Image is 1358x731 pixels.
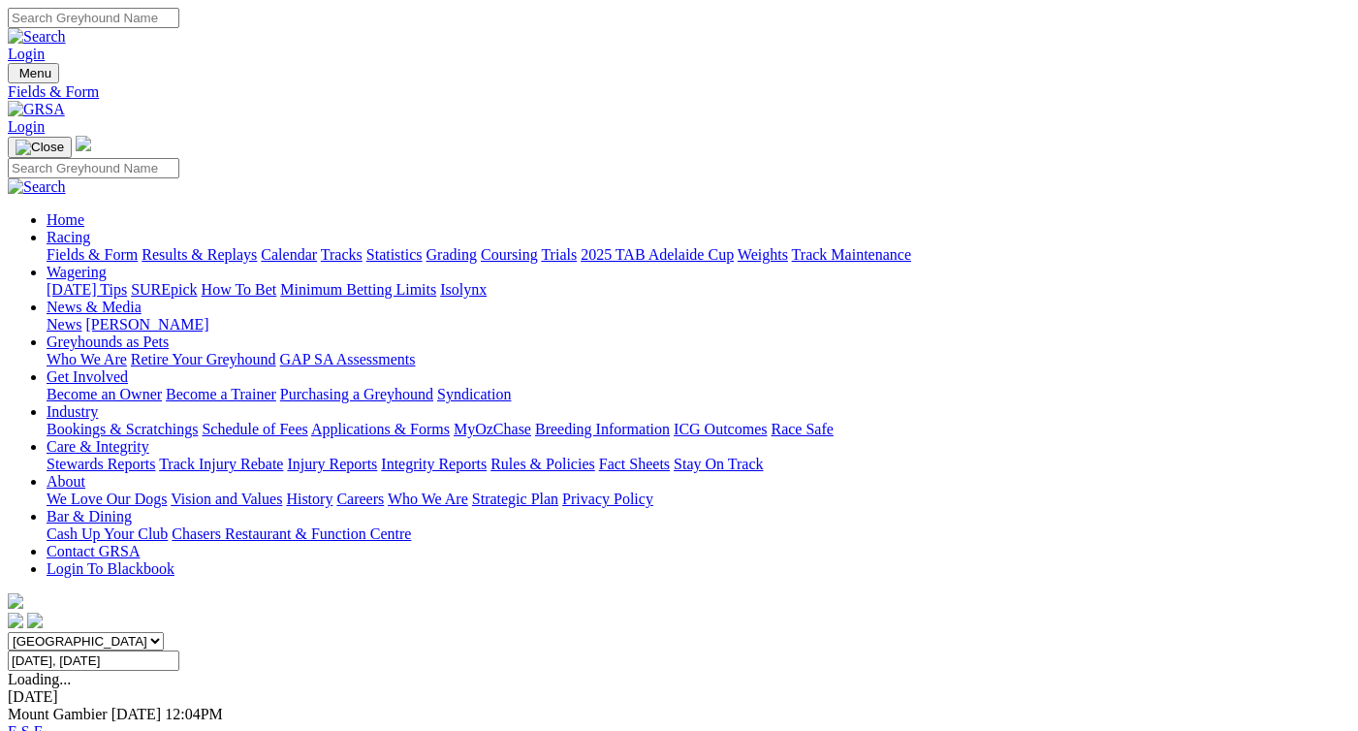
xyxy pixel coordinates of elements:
a: GAP SA Assessments [280,351,416,367]
input: Search [8,158,179,178]
a: Stewards Reports [47,456,155,472]
span: Loading... [8,671,71,687]
a: Weights [738,246,788,263]
input: Select date [8,651,179,671]
div: About [47,491,1350,508]
a: Bar & Dining [47,508,132,524]
a: Bookings & Scratchings [47,421,198,437]
div: [DATE] [8,688,1350,706]
a: ICG Outcomes [674,421,767,437]
a: How To Bet [202,281,277,298]
a: [DATE] Tips [47,281,127,298]
a: Trials [541,246,577,263]
a: Isolynx [440,281,487,298]
a: [PERSON_NAME] [85,316,208,333]
a: Wagering [47,264,107,280]
a: About [47,473,85,490]
a: Stay On Track [674,456,763,472]
img: Search [8,178,66,196]
a: Login [8,118,45,135]
a: History [286,491,332,507]
div: Industry [47,421,1350,438]
a: Privacy Policy [562,491,653,507]
a: News [47,316,81,333]
a: Industry [47,403,98,420]
a: Careers [336,491,384,507]
div: Racing [47,246,1350,264]
a: Applications & Forms [311,421,450,437]
a: Who We Are [47,351,127,367]
img: Close [16,140,64,155]
a: Syndication [437,386,511,402]
div: Get Involved [47,386,1350,403]
a: Fields & Form [8,83,1350,101]
a: Grading [426,246,477,263]
a: Care & Integrity [47,438,149,455]
a: Login To Blackbook [47,560,174,577]
a: SUREpick [131,281,197,298]
img: Search [8,28,66,46]
span: 12:04PM [165,706,223,722]
div: Care & Integrity [47,456,1350,473]
a: Login [8,46,45,62]
img: twitter.svg [27,613,43,628]
div: Bar & Dining [47,525,1350,543]
a: Strategic Plan [472,491,558,507]
img: logo-grsa-white.png [76,136,91,151]
a: Chasers Restaurant & Function Centre [172,525,411,542]
a: We Love Our Dogs [47,491,167,507]
a: Become a Trainer [166,386,276,402]
a: Fact Sheets [599,456,670,472]
a: Racing [47,229,90,245]
a: 2025 TAB Adelaide Cup [581,246,734,263]
a: Injury Reports [287,456,377,472]
img: GRSA [8,101,65,118]
a: Calendar [261,246,317,263]
a: Tracks [321,246,363,263]
img: logo-grsa-white.png [8,593,23,609]
span: [DATE] [111,706,162,722]
a: Track Injury Rebate [159,456,283,472]
a: Rules & Policies [490,456,595,472]
a: Breeding Information [535,421,670,437]
a: Home [47,211,84,228]
a: Who We Are [388,491,468,507]
a: Cash Up Your Club [47,525,168,542]
a: Fields & Form [47,246,138,263]
a: Retire Your Greyhound [131,351,276,367]
a: Greyhounds as Pets [47,334,169,350]
a: Contact GRSA [47,543,140,559]
div: Wagering [47,281,1350,299]
a: Coursing [481,246,538,263]
div: News & Media [47,316,1350,334]
img: facebook.svg [8,613,23,628]
span: Mount Gambier [8,706,108,722]
div: Greyhounds as Pets [47,351,1350,368]
a: MyOzChase [454,421,531,437]
span: Menu [19,66,51,80]
button: Toggle navigation [8,63,59,83]
a: Get Involved [47,368,128,385]
a: Schedule of Fees [202,421,307,437]
a: Vision and Values [171,491,282,507]
a: Results & Replays [142,246,257,263]
a: Statistics [366,246,423,263]
input: Search [8,8,179,28]
a: Track Maintenance [792,246,911,263]
a: Integrity Reports [381,456,487,472]
a: Minimum Betting Limits [280,281,436,298]
a: Race Safe [771,421,833,437]
a: Purchasing a Greyhound [280,386,433,402]
a: Become an Owner [47,386,162,402]
button: Toggle navigation [8,137,72,158]
a: News & Media [47,299,142,315]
